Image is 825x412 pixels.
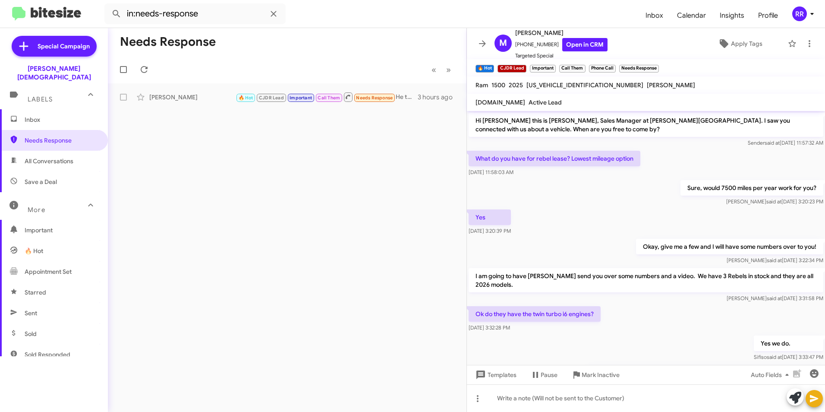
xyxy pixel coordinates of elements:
[25,288,46,297] span: Starred
[25,350,70,359] span: Sold Responded
[25,247,43,255] span: 🔥 Hot
[515,28,608,38] span: [PERSON_NAME]
[475,98,525,106] span: [DOMAIN_NAME]
[28,95,53,103] span: Labels
[766,198,781,205] span: said at
[38,42,90,51] span: Special Campaign
[754,354,823,360] span: Sifiso [DATE] 3:33:47 PM
[515,51,608,60] span: Targeted Special
[767,257,782,263] span: said at
[12,36,97,57] a: Special Campaign
[25,177,57,186] span: Save a Deal
[564,367,627,383] button: Mark Inactive
[727,257,823,263] span: [PERSON_NAME] [DATE] 3:22:34 PM
[104,3,286,24] input: Search
[727,295,823,301] span: [PERSON_NAME] [DATE] 3:31:58 PM
[431,64,436,75] span: «
[530,65,556,73] small: Important
[509,81,523,89] span: 2025
[120,35,216,49] h1: Needs Response
[426,61,441,79] button: Previous
[474,367,516,383] span: Templates
[469,324,510,331] span: [DATE] 3:32:28 PM
[427,61,456,79] nav: Page navigation example
[25,136,98,145] span: Needs Response
[25,115,98,124] span: Inbox
[318,95,340,101] span: Call Them
[475,65,494,73] small: 🔥 Hot
[467,367,523,383] button: Templates
[475,81,488,89] span: Ram
[792,6,807,21] div: RR
[647,81,695,89] span: [PERSON_NAME]
[559,65,585,73] small: Call Them
[713,3,751,28] a: Insights
[290,95,312,101] span: Important
[767,295,782,301] span: said at
[498,65,526,73] small: CJDR Lead
[670,3,713,28] a: Calendar
[765,139,780,146] span: said at
[259,95,284,101] span: CJDR Lead
[441,61,456,79] button: Next
[236,92,418,102] div: He tried to call me about a grey rebel that wasn't on the radar at all
[751,367,792,383] span: Auto Fields
[696,36,784,51] button: Apply Tags
[28,206,45,214] span: More
[469,268,823,292] p: I am going to have [PERSON_NAME] send you over some numbers and a video. We have 3 Rebels in stoc...
[619,65,659,73] small: Needs Response
[25,267,72,276] span: Appointment Set
[680,180,823,196] p: Sure, would 7500 miles per year work for you?
[469,306,601,322] p: Ok do they have the twin turbo i6 engines?
[523,367,564,383] button: Pause
[744,367,799,383] button: Auto Fields
[726,198,823,205] span: [PERSON_NAME] [DATE] 3:20:23 PM
[529,98,562,106] span: Active Lead
[418,93,460,101] div: 3 hours ago
[25,226,98,235] span: Important
[639,3,670,28] a: Inbox
[731,36,762,51] span: Apply Tags
[491,81,505,89] span: 1500
[589,65,616,73] small: Phone Call
[25,157,73,165] span: All Conversations
[239,95,253,101] span: 🔥 Hot
[25,330,37,338] span: Sold
[767,354,782,360] span: said at
[446,64,451,75] span: »
[754,336,823,351] p: Yes we do.
[636,239,823,254] p: Okay, give me a few and I will have some numbers over to you!
[582,367,620,383] span: Mark Inactive
[25,309,37,317] span: Sent
[469,209,511,225] p: Yes
[499,36,507,50] span: M
[562,38,608,51] a: Open in CRM
[785,6,816,21] button: RR
[469,113,823,137] p: Hi [PERSON_NAME] this is [PERSON_NAME], Sales Manager at [PERSON_NAME][GEOGRAPHIC_DATA]. I saw yo...
[356,95,393,101] span: Needs Response
[541,367,557,383] span: Pause
[149,93,236,101] div: [PERSON_NAME]
[469,169,513,175] span: [DATE] 11:58:03 AM
[515,38,608,51] span: [PHONE_NUMBER]
[751,3,785,28] a: Profile
[469,228,511,234] span: [DATE] 3:20:39 PM
[526,81,643,89] span: [US_VEHICLE_IDENTIFICATION_NUMBER]
[469,151,640,166] p: What do you have for rebel lease? Lowest mileage option
[748,139,823,146] span: Sender [DATE] 11:57:32 AM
